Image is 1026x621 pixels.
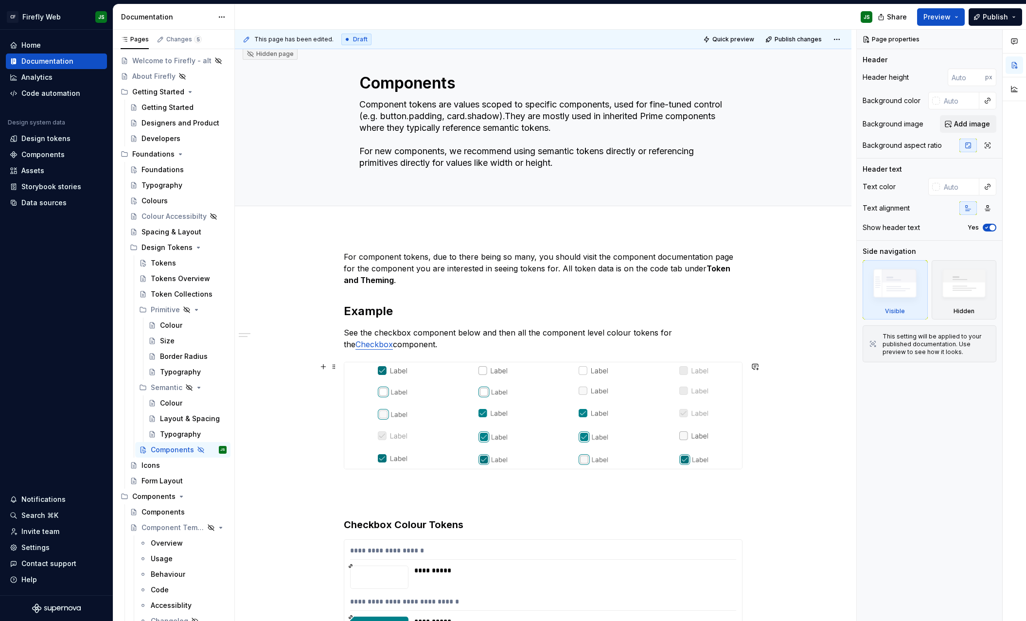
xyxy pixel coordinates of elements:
span: Quick preview [712,35,754,43]
button: Notifications [6,492,107,507]
div: Usage [151,554,173,564]
div: Semantic [151,383,182,392]
a: Icons [126,458,230,473]
div: Size [160,336,175,346]
div: Primitive [135,302,230,318]
a: Checkbox [355,339,393,349]
div: Data sources [21,198,67,208]
button: CFFirefly WebJS [2,6,111,27]
div: Border Radius [160,352,208,361]
a: Welcome to Firefly - alt [117,53,230,69]
input: Auto [940,92,979,109]
a: Code automation [6,86,107,101]
div: Typography [160,367,201,377]
div: Welcome to Firefly - alt [132,56,212,66]
div: Contact support [21,559,76,568]
a: Analytics [6,70,107,85]
div: Header text [863,164,902,174]
div: Help [21,575,37,585]
div: Colour [160,398,182,408]
div: Components [132,492,176,501]
div: This setting will be applied to your published documentation. Use preview to see how it looks. [883,333,990,356]
a: Size [144,333,230,349]
div: JS [220,445,225,455]
a: Tokens [135,255,230,271]
div: Design system data [8,119,65,126]
div: Component Template [142,523,204,532]
span: Draft [353,35,368,43]
a: Components [126,504,230,520]
div: Hidden page [247,50,294,58]
div: Changes [166,35,202,43]
a: Spacing & Layout [126,224,230,240]
div: Hidden [954,307,974,315]
p: See the checkbox component below and then all the component level colour tokens for the component. [344,327,743,350]
div: Hidden [932,260,997,319]
button: Quick preview [700,33,759,46]
div: Components [21,150,65,160]
div: Form Layout [142,476,183,486]
a: Storybook stories [6,179,107,195]
div: Tokens Overview [151,274,210,284]
span: Publish [983,12,1008,22]
div: Notifications [21,495,66,504]
div: Typography [160,429,201,439]
div: Spacing & Layout [142,227,201,237]
a: Token Collections [135,286,230,302]
div: Designers and Product [142,118,219,128]
div: JS [98,13,105,21]
a: Home [6,37,107,53]
a: Developers [126,131,230,146]
a: Assets [6,163,107,178]
a: Code [135,582,230,598]
div: Semantic [135,380,230,395]
div: About Firefly [132,71,176,81]
a: Overview [135,535,230,551]
a: Designers and Product [126,115,230,131]
a: Usage [135,551,230,567]
a: ComponentsJS [135,442,230,458]
button: Publish [969,8,1022,26]
div: Colours [142,196,168,206]
div: Design Tokens [142,243,193,252]
a: Colours [126,193,230,209]
div: Code [151,585,169,595]
div: Text alignment [863,203,910,213]
a: Tokens Overview [135,271,230,286]
a: Accessiblity [135,598,230,613]
a: About Firefly [117,69,230,84]
button: Help [6,572,107,587]
div: Foundations [142,165,184,175]
div: CF [7,11,18,23]
div: Icons [142,461,160,470]
div: Visible [885,307,905,315]
div: Background color [863,96,920,106]
a: Design tokens [6,131,107,146]
div: Foundations [117,146,230,162]
button: Publish changes [762,33,826,46]
svg: Supernova Logo [32,603,81,613]
textarea: Components [357,71,725,95]
div: Home [21,40,41,50]
div: Header height [863,72,909,82]
div: Layout & Spacing [160,414,220,424]
div: Components [117,489,230,504]
a: Colour Accessibilty [126,209,230,224]
div: Components [142,507,185,517]
input: Auto [940,178,979,195]
a: Data sources [6,195,107,211]
a: Typography [126,177,230,193]
div: Search ⌘K [21,511,58,520]
button: Preview [917,8,965,26]
h3: Checkbox Colour Tokens [344,504,743,532]
div: Accessiblity [151,601,192,610]
button: Search ⌘K [6,508,107,523]
div: Visible [863,260,928,319]
div: Design tokens [21,134,71,143]
div: Documentation [121,12,213,22]
span: This page has been edited. [254,35,334,43]
div: Settings [21,543,50,552]
button: Share [873,8,913,26]
div: Components [151,445,194,455]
